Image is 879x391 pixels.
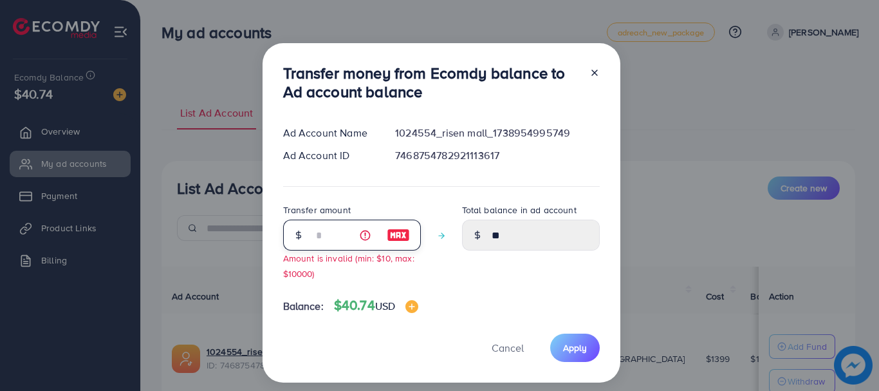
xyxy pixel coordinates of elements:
[334,298,418,314] h4: $40.74
[405,300,418,313] img: image
[385,126,609,140] div: 1024554_risen mall_1738954995749
[462,204,577,216] label: Total balance in ad account
[283,204,351,216] label: Transfer amount
[476,334,540,361] button: Cancel
[563,341,587,354] span: Apply
[492,341,524,355] span: Cancel
[273,126,385,140] div: Ad Account Name
[375,299,395,313] span: USD
[385,148,609,163] div: 7468754782921113617
[283,64,579,101] h3: Transfer money from Ecomdy balance to Ad account balance
[273,148,385,163] div: Ad Account ID
[283,299,324,314] span: Balance:
[283,252,414,279] small: Amount is invalid (min: $10, max: $10000)
[550,334,600,361] button: Apply
[387,227,410,243] img: image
